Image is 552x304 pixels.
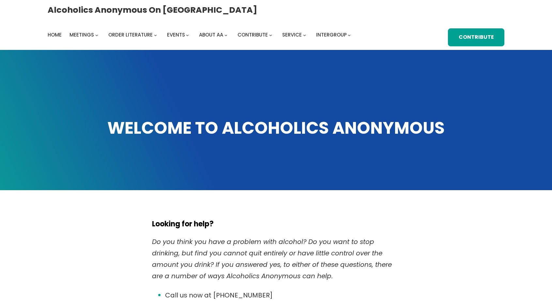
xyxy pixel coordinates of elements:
[224,34,227,37] button: About AA submenu
[48,30,62,39] a: Home
[303,34,306,37] button: Service submenu
[48,30,353,39] nav: Intergroup
[48,31,62,38] span: Home
[154,34,157,37] button: Order Literature submenu
[282,31,302,38] span: Service
[69,31,94,38] span: Meetings
[152,237,392,281] em: Do you think you have a problem with alcohol? Do you want to stop drinking, but find you cannot q...
[165,290,400,301] li: Call us now at [PHONE_NUMBER]
[167,31,185,38] span: Events
[48,117,504,139] h1: WELCOME TO ALCOHOLICS ANONYMOUS
[238,31,268,38] span: Contribute
[186,34,189,37] button: Events submenu
[316,30,347,39] a: Intergroup
[152,220,400,228] h5: Looking for help?
[269,34,272,37] button: Contribute submenu
[348,34,351,37] button: Intergroup submenu
[199,31,223,38] span: About AA
[69,30,94,39] a: Meetings
[167,30,185,39] a: Events
[316,31,347,38] span: Intergroup
[199,30,223,39] a: About AA
[95,34,98,37] button: Meetings submenu
[282,30,302,39] a: Service
[48,2,257,17] a: Alcoholics Anonymous on [GEOGRAPHIC_DATA]
[448,28,504,46] a: Contribute
[108,31,153,38] span: Order Literature
[238,30,268,39] a: Contribute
